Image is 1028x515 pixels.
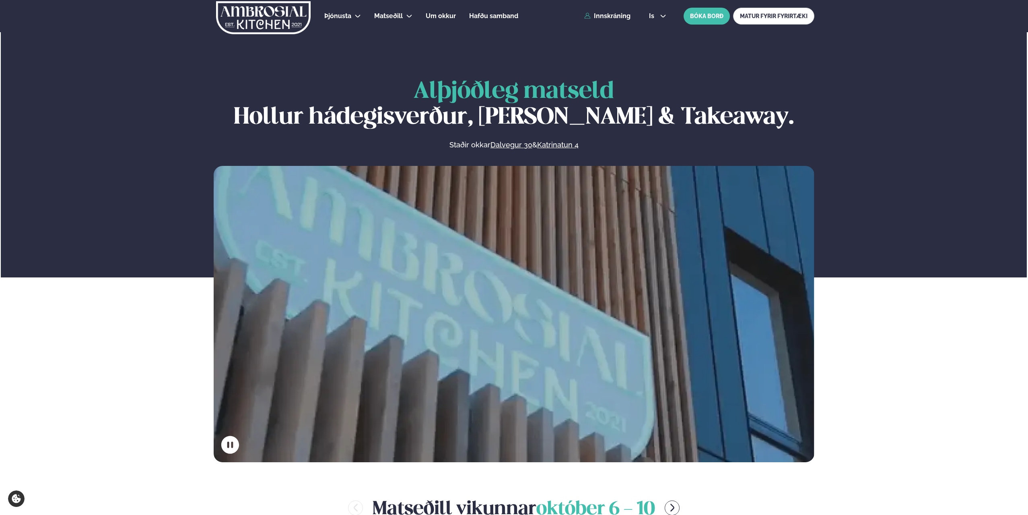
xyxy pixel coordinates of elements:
[684,8,730,25] button: BÓKA BORÐ
[643,13,673,19] button: is
[8,490,25,507] a: Cookie settings
[414,81,614,103] span: Alþjóðleg matseld
[426,12,456,20] span: Um okkur
[324,11,351,21] a: Þjónusta
[215,1,311,34] img: logo
[469,11,518,21] a: Hafðu samband
[469,12,518,20] span: Hafðu samband
[537,140,579,150] a: Katrinatun 4
[490,140,532,150] a: Dalvegur 30
[324,12,351,20] span: Þjónusta
[214,79,814,130] h1: Hollur hádegisverður, [PERSON_NAME] & Takeaway.
[733,8,814,25] a: MATUR FYRIR FYRIRTÆKI
[362,140,666,150] p: Staðir okkar &
[374,11,403,21] a: Matseðill
[649,13,657,19] span: is
[374,12,403,20] span: Matseðill
[426,11,456,21] a: Um okkur
[584,12,630,20] a: Innskráning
